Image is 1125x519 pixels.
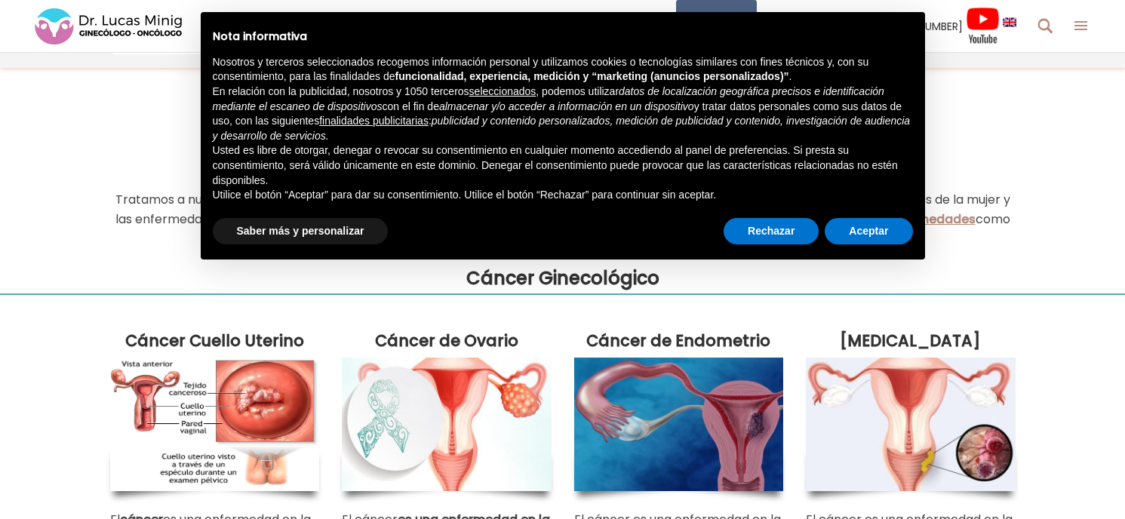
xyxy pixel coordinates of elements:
p: Tratamos a nuestras pacientes desde un enfoque integral tanto para el diagnóstico como para el tr... [110,190,1016,249]
img: Cáncer de Vagina [806,358,1016,490]
em: publicidad y contenido personalizados, medición de publicidad y contenido, investigación de audie... [213,115,911,142]
img: language english [1003,17,1016,26]
button: Saber más y personalizar [213,218,389,245]
button: finalidades publicitarias [319,114,429,129]
p: En relación con la publicidad, nosotros y 1050 terceros , podemos utilizar con el fin de y tratar... [213,84,913,143]
img: Cáncer de Endometrio [574,358,784,490]
button: Aceptar [825,218,912,245]
a: [MEDICAL_DATA] [840,330,981,352]
a: Cáncer Cuello Uterino [125,330,304,352]
h1: Enfermedades Ginecológicas [110,125,1016,183]
a: Cáncer de Endometrio [586,330,770,352]
img: Cáncer de Ovario [342,358,552,490]
p: Usted es libre de otorgar, denegar o revocar su consentimiento en cualquier momento accediendo al... [213,143,913,188]
img: Videos Youtube Ginecología [966,7,1000,45]
h2: Nota informativa [213,30,913,43]
p: Utilice el botón “Aceptar” para dar su consentimiento. Utilice el botón “Rechazar” para continuar... [213,188,913,203]
button: seleccionados [469,84,536,100]
img: cáncer de cuello uterino [110,358,320,490]
em: datos de localización geográfica precisos e identificación mediante el escaneo de dispositivos [213,85,884,112]
a: Cáncer de Ovario [375,330,518,352]
p: Nosotros y terceros seleccionados recogemos información personal y utilizamos cookies o tecnologí... [213,55,913,84]
em: almacenar y/o acceder a información en un dispositivo [439,100,694,112]
button: Rechazar [724,218,819,245]
strong: funcionalidad, experiencia, medición y “marketing (anuncios personalizados)” [395,70,789,82]
strong: Cáncer Ginecológico [466,266,659,290]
